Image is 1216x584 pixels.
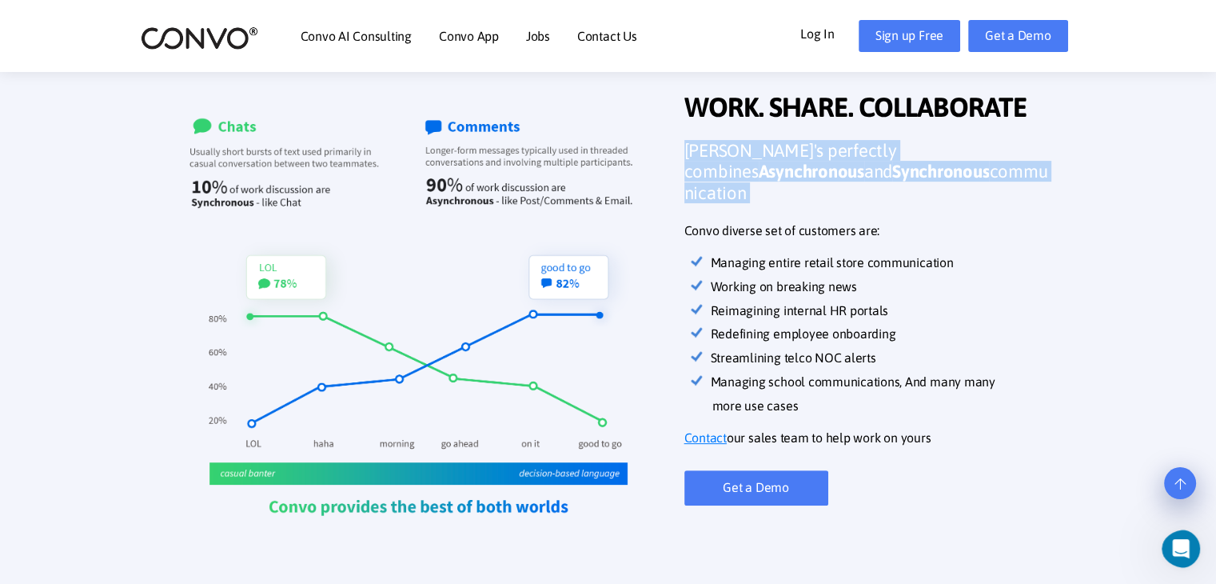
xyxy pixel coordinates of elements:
[165,94,672,550] img: synchronous-home_03.png
[439,30,499,42] a: Convo App
[968,20,1068,52] a: Get a Demo
[800,20,859,46] a: Log In
[712,275,1052,299] li: Working on breaking news
[859,20,960,52] a: Sign up Free
[684,426,1052,450] p: our sales team to help work on yours
[684,91,1052,128] span: WORK. SHARE. COLLABORATE
[141,26,258,50] img: logo_2.png
[712,251,1052,275] li: Managing entire retail store communication
[712,322,1052,346] li: Redefining employee onboarding
[712,346,1052,370] li: Streamlining telco NOC alerts
[712,370,1052,418] li: Managing school communications, And many many more use cases
[684,470,828,506] a: Get a Demo
[577,30,637,42] a: Contact Us
[684,219,1052,243] p: Convo diverse set of customers are:
[1162,530,1211,568] iframe: Intercom live chat
[301,30,412,42] a: Convo AI Consulting
[759,161,864,182] strong: Asynchronous
[684,430,727,445] u: Contact
[712,299,1052,323] li: Reimagining internal HR portals
[892,161,989,182] strong: Synchronous
[684,426,727,450] a: Contact
[684,140,1052,215] h3: [PERSON_NAME]'s perfectly combines and communication
[526,30,550,42] a: Jobs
